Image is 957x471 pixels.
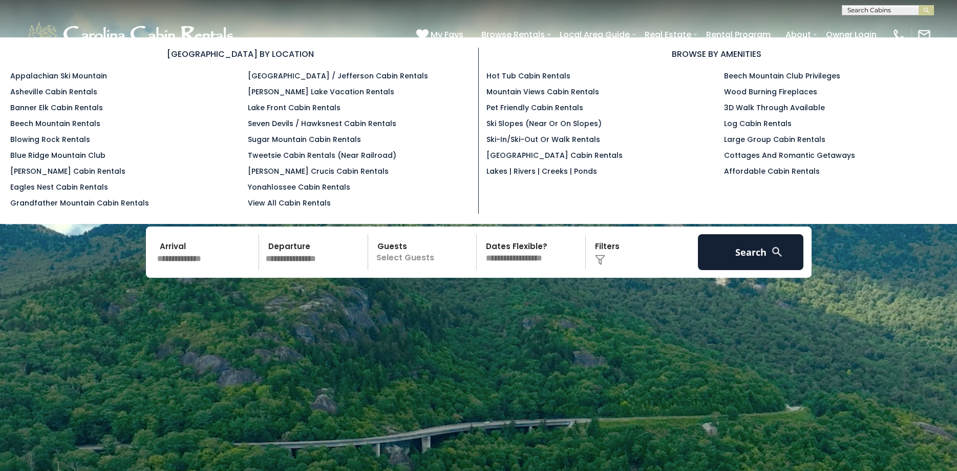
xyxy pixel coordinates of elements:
button: Search [698,234,804,270]
a: Lakes | Rivers | Creeks | Ponds [486,166,597,176]
a: Hot Tub Cabin Rentals [486,71,570,81]
a: [GEOGRAPHIC_DATA] Cabin Rentals [486,150,623,160]
a: Lake Front Cabin Rentals [248,103,341,113]
a: Mountain Views Cabin Rentals [486,87,599,97]
img: filter--v1.png [595,255,605,265]
h3: BROWSE BY AMENITIES [486,48,947,60]
a: Wood Burning Fireplaces [724,87,817,97]
a: View All Cabin Rentals [248,198,331,208]
a: Grandfather Mountain Cabin Rentals [10,198,149,208]
a: Large Group Cabin Rentals [724,134,825,145]
a: Local Area Guide [555,26,635,44]
a: Affordable Cabin Rentals [724,166,820,176]
a: [PERSON_NAME] Cabin Rentals [10,166,125,176]
a: Blue Ridge Mountain Club [10,150,105,160]
a: Rental Program [701,26,776,44]
a: Seven Devils / Hawksnest Cabin Rentals [248,118,396,129]
h3: [GEOGRAPHIC_DATA] BY LOCATION [10,48,471,60]
a: Beech Mountain Club Privileges [724,71,840,81]
a: Owner Login [821,26,882,44]
a: Ski Slopes (Near or On Slopes) [486,118,602,129]
span: My Favs [431,28,463,41]
a: About [780,26,816,44]
a: Cottages and Romantic Getaways [724,150,855,160]
a: Pet Friendly Cabin Rentals [486,103,583,113]
a: Log Cabin Rentals [724,118,792,129]
img: mail-regular-white.png [917,28,931,42]
a: Sugar Mountain Cabin Rentals [248,134,361,145]
img: search-regular-white.png [771,245,783,258]
a: [PERSON_NAME] Crucis Cabin Rentals [248,166,389,176]
a: Eagles Nest Cabin Rentals [10,182,108,192]
a: Yonahlossee Cabin Rentals [248,182,350,192]
a: Beech Mountain Rentals [10,118,100,129]
a: Ski-in/Ski-Out or Walk Rentals [486,134,600,145]
a: [GEOGRAPHIC_DATA] / Jefferson Cabin Rentals [248,71,428,81]
a: Asheville Cabin Rentals [10,87,97,97]
a: Blowing Rock Rentals [10,134,90,145]
a: Tweetsie Cabin Rentals (Near Railroad) [248,150,396,160]
a: Real Estate [640,26,696,44]
a: My Favs [416,28,466,42]
a: Banner Elk Cabin Rentals [10,103,103,113]
img: phone-regular-white.png [892,28,906,42]
p: Select Guests [371,234,477,270]
a: [PERSON_NAME] Lake Vacation Rentals [248,87,394,97]
a: Appalachian Ski Mountain [10,71,107,81]
a: 3D Walk Through Available [724,103,825,113]
img: White-1-1-2.png [26,19,238,50]
a: Browse Rentals [476,26,550,44]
